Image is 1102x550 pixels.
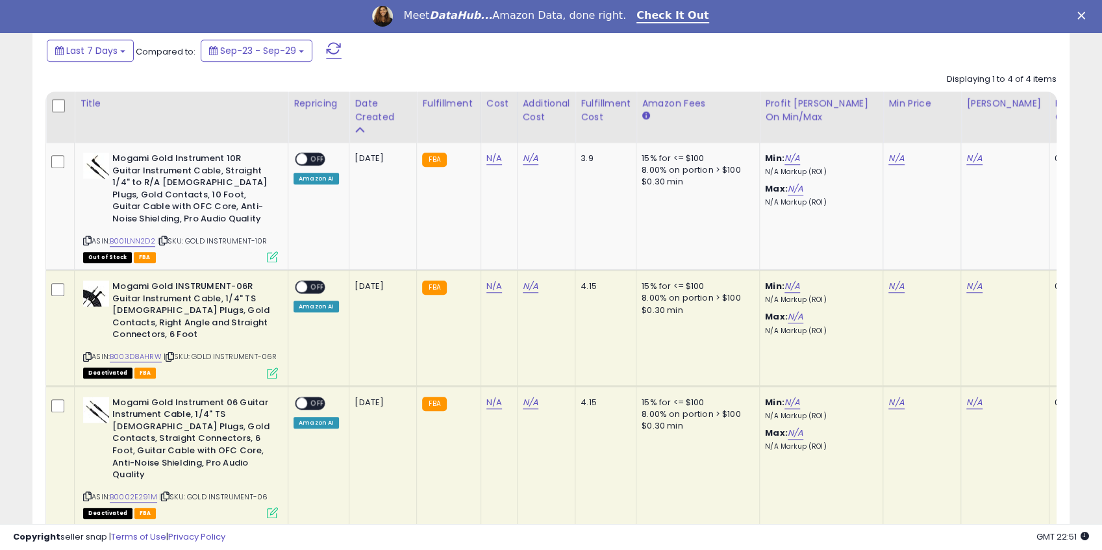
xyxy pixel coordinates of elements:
[159,492,268,502] span: | SKU: GOLD INSTRUMENT-06
[765,280,784,292] b: Min:
[83,252,132,263] span: All listings that are currently out of stock and unavailable for purchase on Amazon
[294,417,339,429] div: Amazon AI
[581,397,626,408] div: 4.15
[168,531,225,543] a: Privacy Policy
[164,351,277,362] span: | SKU: GOLD INSTRUMENT-06R
[765,442,873,451] p: N/A Markup (ROI)
[1077,12,1090,19] div: Close
[581,97,631,124] div: Fulfillment Cost
[112,281,270,344] b: Mogami Gold INSTRUMENT-06R Guitar Instrument Cable, 1/4" TS [DEMOGRAPHIC_DATA] Plugs, Gold Contac...
[83,508,132,519] span: All listings that are unavailable for purchase on Amazon for any reason other than out-of-stock
[294,173,339,184] div: Amazon AI
[110,492,157,503] a: B0002E291M
[1055,397,1095,408] div: 0
[80,97,282,110] div: Title
[83,153,109,179] img: 4140yG5IoAL._SL40_.jpg
[134,508,157,519] span: FBA
[403,9,626,22] div: Meet Amazon Data, done right.
[355,397,407,408] div: [DATE]
[642,97,754,110] div: Amazon Fees
[966,280,982,293] a: N/A
[784,396,800,409] a: N/A
[110,351,162,362] a: B003D8AHRW
[523,396,538,409] a: N/A
[523,280,538,293] a: N/A
[760,92,883,143] th: The percentage added to the cost of goods (COGS) that forms the calculator for Min & Max prices.
[134,252,156,263] span: FBA
[788,182,803,195] a: N/A
[581,153,626,164] div: 3.9
[294,301,339,312] div: Amazon AI
[83,153,278,261] div: ASIN:
[642,408,749,420] div: 8.00% on portion > $100
[642,176,749,188] div: $0.30 min
[355,281,407,292] div: [DATE]
[13,531,60,543] strong: Copyright
[83,281,109,306] img: 41EHoCnsSRL._SL40_.jpg
[523,152,538,165] a: N/A
[636,9,709,23] a: Check It Out
[642,397,749,408] div: 15% for <= $100
[642,281,749,292] div: 15% for <= $100
[422,97,475,110] div: Fulfillment
[581,281,626,292] div: 4.15
[47,40,134,62] button: Last 7 Days
[765,412,873,421] p: N/A Markup (ROI)
[642,420,749,432] div: $0.30 min
[13,531,225,544] div: seller snap | |
[111,531,166,543] a: Terms of Use
[765,396,784,408] b: Min:
[642,110,649,122] small: Amazon Fees.
[429,9,492,21] i: DataHub...
[422,281,446,295] small: FBA
[888,280,904,293] a: N/A
[83,397,109,423] img: 41MwM1kEThL._SL40_.jpg
[888,97,955,110] div: Min Price
[1055,97,1099,124] div: Fulfillable Quantity
[83,281,278,377] div: ASIN:
[765,427,788,439] b: Max:
[1036,531,1089,543] span: 2025-10-7 22:51 GMT
[307,282,328,293] span: OFF
[642,164,749,176] div: 8.00% on portion > $100
[642,153,749,164] div: 15% for <= $100
[784,152,800,165] a: N/A
[888,152,904,165] a: N/A
[136,45,195,58] span: Compared to:
[112,397,270,484] b: Mogami Gold Instrument 06 Guitar Instrument Cable, 1/4" TS [DEMOGRAPHIC_DATA] Plugs, Gold Contact...
[765,152,784,164] b: Min:
[220,44,296,57] span: Sep-23 - Sep-29
[486,152,502,165] a: N/A
[765,97,877,124] div: Profit [PERSON_NAME] on Min/Max
[355,97,411,124] div: Date Created
[523,97,570,124] div: Additional Cost
[307,154,328,165] span: OFF
[966,97,1044,110] div: [PERSON_NAME]
[966,396,982,409] a: N/A
[765,310,788,323] b: Max:
[294,97,344,110] div: Repricing
[784,280,800,293] a: N/A
[355,153,407,164] div: [DATE]
[788,427,803,440] a: N/A
[372,6,393,27] img: Profile image for Georgie
[157,236,267,246] span: | SKU: GOLD INSTRUMENT-10R
[765,327,873,336] p: N/A Markup (ROI)
[307,397,328,408] span: OFF
[112,153,270,228] b: Mogami Gold Instrument 10R Guitar Instrument Cable, Straight 1/4" to R/A [DEMOGRAPHIC_DATA] Plugs...
[642,292,749,304] div: 8.00% on portion > $100
[788,310,803,323] a: N/A
[765,182,788,195] b: Max:
[201,40,312,62] button: Sep-23 - Sep-29
[765,198,873,207] p: N/A Markup (ROI)
[765,295,873,305] p: N/A Markup (ROI)
[66,44,118,57] span: Last 7 Days
[486,280,502,293] a: N/A
[83,368,132,379] span: All listings that are unavailable for purchase on Amazon for any reason other than out-of-stock
[134,368,157,379] span: FBA
[1055,153,1095,164] div: 0
[422,397,446,411] small: FBA
[888,396,904,409] a: N/A
[486,396,502,409] a: N/A
[765,168,873,177] p: N/A Markup (ROI)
